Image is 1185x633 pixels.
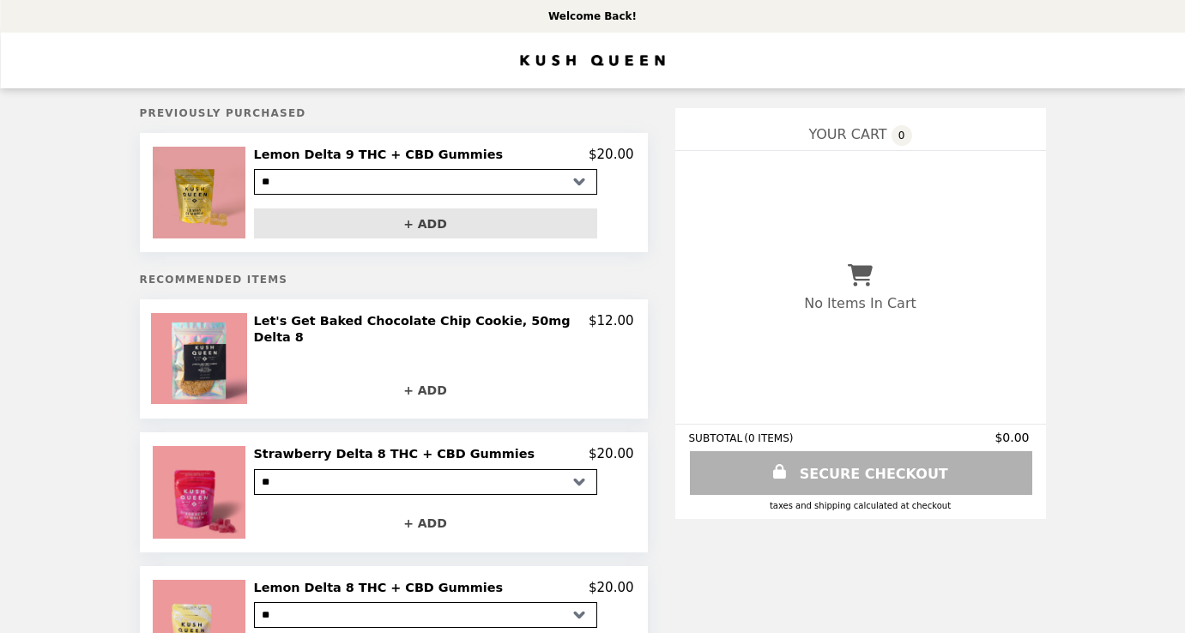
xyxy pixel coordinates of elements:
[892,125,912,146] span: 0
[151,313,251,404] img: Let's Get Baked Chocolate Chip Cookie, 50mg Delta 8
[548,10,637,22] p: Welcome Back!
[995,431,1031,444] span: $0.00
[808,126,886,142] span: YOUR CART
[804,295,916,311] p: No Items In Cart
[254,208,597,238] button: + ADD
[589,580,634,595] p: $20.00
[254,469,597,495] select: Select a product variant
[744,432,793,444] span: ( 0 ITEMS )
[254,446,542,461] h2: Strawberry Delta 8 THC + CBD Gummies
[140,274,648,286] h5: Recommended Items
[589,147,634,162] p: $20.00
[689,432,745,444] span: SUBTOTAL
[254,375,597,405] button: + ADD
[140,107,648,119] h5: Previously Purchased
[254,147,511,162] h2: Lemon Delta 9 THC + CBD Gummies
[254,169,597,195] select: Select a product variant
[521,43,665,78] img: Brand Logo
[254,313,589,345] h2: Let's Get Baked Chocolate Chip Cookie, 50mg Delta 8
[254,509,597,539] button: + ADD
[153,446,249,538] img: Strawberry Delta 8 THC + CBD Gummies
[254,602,597,628] select: Select a product variant
[254,580,511,595] h2: Lemon Delta 8 THC + CBD Gummies
[589,313,634,345] p: $12.00
[689,501,1032,510] div: Taxes and Shipping calculated at checkout
[589,446,634,461] p: $20.00
[153,147,249,238] img: Lemon Delta 9 THC + CBD Gummies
